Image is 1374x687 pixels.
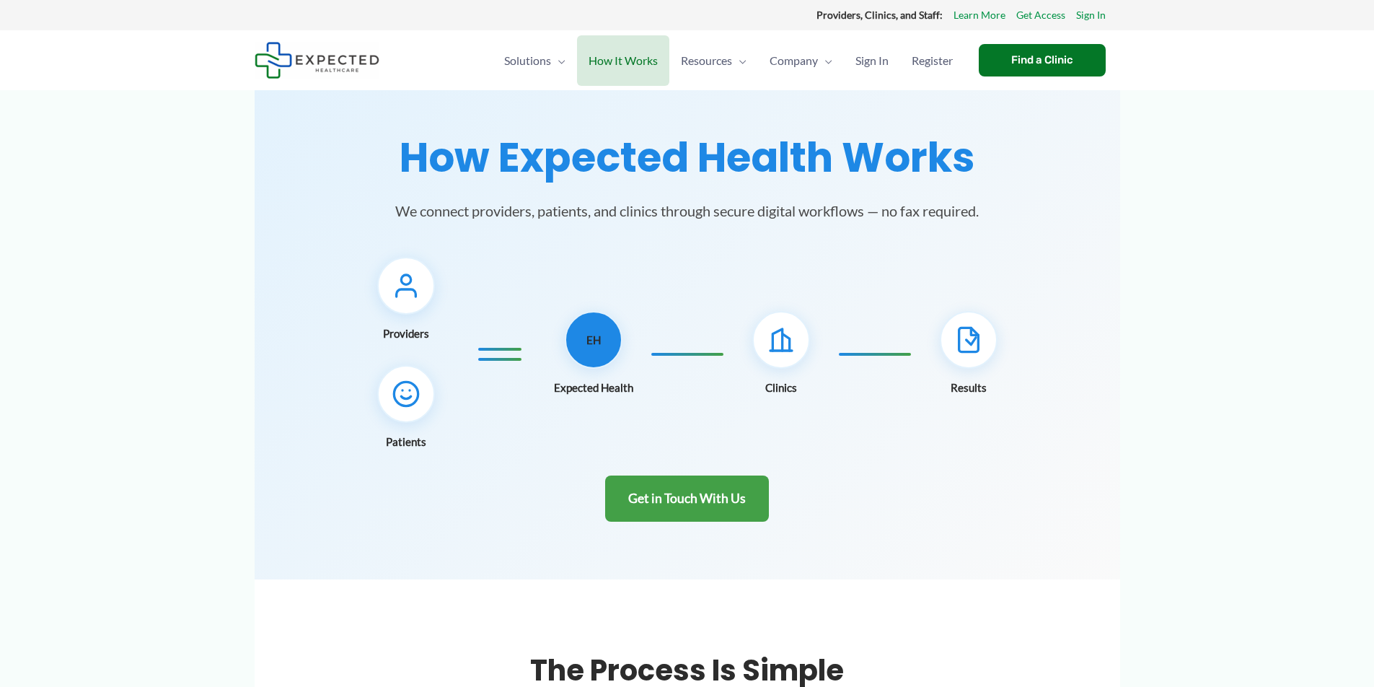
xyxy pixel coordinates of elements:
a: Get in Touch With Us [605,476,769,522]
img: Expected Healthcare Logo - side, dark font, small [255,42,379,79]
span: How It Works [589,35,658,86]
span: Menu Toggle [551,35,565,86]
a: CompanyMenu Toggle [758,35,844,86]
a: Find a Clinic [979,44,1106,76]
span: Menu Toggle [732,35,747,86]
span: Expected Health [554,377,633,398]
span: Providers [383,323,429,343]
a: Get Access [1016,6,1065,25]
span: Sign In [855,35,889,86]
nav: Primary Site Navigation [493,35,964,86]
a: Learn More [954,6,1005,25]
a: SolutionsMenu Toggle [493,35,577,86]
a: How It Works [577,35,669,86]
p: We connect providers, patients, and clinics through secure digital workflows — no fax required. [363,199,1012,222]
span: Resources [681,35,732,86]
span: Menu Toggle [818,35,832,86]
a: Sign In [844,35,900,86]
h1: How Expected Health Works [272,134,1103,182]
span: Solutions [504,35,551,86]
span: Clinics [765,377,797,398]
span: EH [586,330,601,350]
a: Register [900,35,964,86]
span: Results [951,377,987,398]
span: Register [912,35,953,86]
strong: Providers, Clinics, and Staff: [816,9,943,21]
span: Company [770,35,818,86]
a: ResourcesMenu Toggle [669,35,758,86]
a: Sign In [1076,6,1106,25]
span: Patients [386,432,426,452]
